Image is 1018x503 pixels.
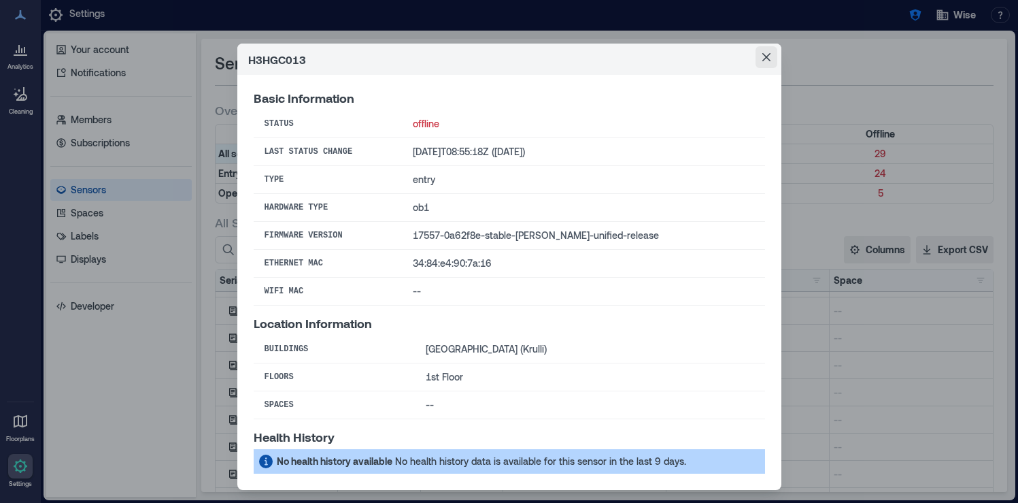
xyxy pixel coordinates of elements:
[254,317,765,330] p: Location Information
[254,110,403,138] th: Status
[254,166,403,194] th: Type
[415,391,765,419] td: --
[277,453,392,470] div: No health history available
[402,110,764,138] td: offline
[402,278,764,306] td: --
[237,44,781,75] header: H3HGC013
[756,46,777,68] button: Close
[254,222,403,250] th: Firmware Version
[395,453,686,470] div: No health history data is available for this sensor in the last 9 days.
[402,250,764,278] td: 34:84:e4:90:7a:16
[415,363,765,391] td: 1st Floor
[254,194,403,222] th: Hardware Type
[402,138,764,166] td: [DATE]T08:55:18Z ([DATE])
[254,278,403,306] th: WiFi MAC
[254,430,765,444] p: Health History
[402,194,764,222] td: ob1
[402,166,764,194] td: entry
[254,363,415,391] th: Floors
[254,391,415,419] th: Spaces
[254,91,765,105] p: Basic Information
[254,250,403,278] th: Ethernet MAC
[254,138,403,166] th: Last Status Change
[254,336,415,363] th: Buildings
[402,222,764,250] td: 17557-0a62f8e-stable-[PERSON_NAME]-unified-release
[415,336,765,363] td: [GEOGRAPHIC_DATA] (Krulli)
